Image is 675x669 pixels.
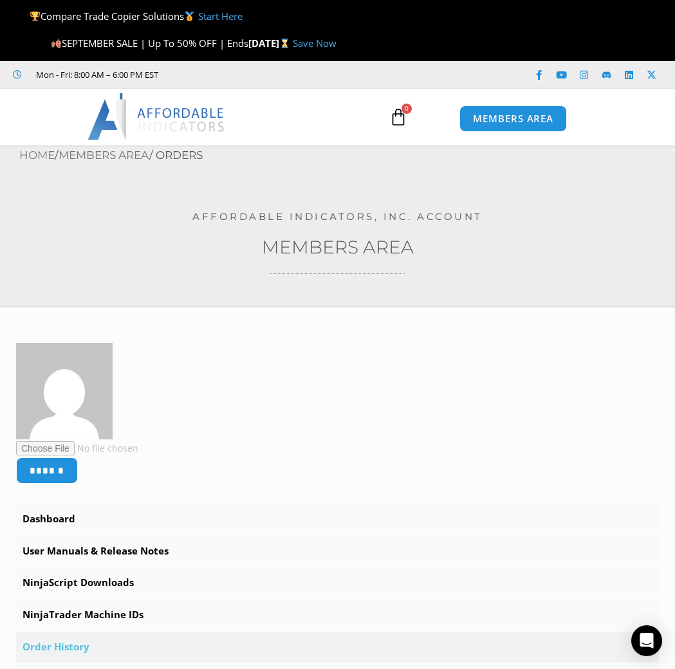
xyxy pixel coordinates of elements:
a: Order History [16,632,659,663]
a: Members Area [59,149,149,161]
a: Save Now [293,37,337,50]
img: 24b01cdd5a67d5df54e0cd2aba648eccc424c632ff12d636cec44867d2d85049 [16,343,113,439]
img: 🏆 [30,12,40,21]
a: Members Area [262,236,414,258]
img: 🥇 [185,12,194,21]
span: Compare Trade Copier Solutions [30,10,242,23]
a: Home [19,149,55,161]
nav: Breadcrumb [19,145,675,166]
img: LogoAI | Affordable Indicators – NinjaTrader [88,93,226,140]
span: Mon - Fri: 8:00 AM – 6:00 PM EST [33,67,158,82]
a: User Manuals & Release Notes [16,536,659,567]
iframe: Customer reviews powered by Trustpilot [165,68,358,81]
a: Affordable Indicators, Inc. Account [192,210,483,223]
a: NinjaScript Downloads [16,567,659,598]
a: Dashboard [16,504,659,535]
img: 🍂 [51,39,61,48]
strong: [DATE] [248,37,293,50]
img: ⌛ [280,39,290,48]
span: MEMBERS AREA [473,114,553,124]
a: 0 [370,98,427,136]
a: MEMBERS AREA [459,105,567,132]
a: NinjaTrader Machine IDs [16,600,659,630]
span: SEPTEMBER SALE | Up To 50% OFF | Ends [50,37,248,50]
div: Open Intercom Messenger [631,625,662,656]
span: 0 [402,104,412,114]
a: Start Here [198,10,243,23]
